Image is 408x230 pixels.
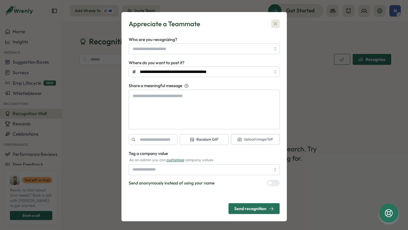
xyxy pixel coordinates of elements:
[129,36,177,43] label: Who are you recognizing?
[129,157,280,163] div: As an admin you can company values
[129,19,200,29] div: Appreciate a Teammate
[234,206,274,211] div: Send recognition
[167,157,184,162] a: customize
[180,134,229,145] button: Random GIF
[129,83,182,89] span: Share a meaningful message
[129,150,168,157] label: Tag a company value
[129,60,184,65] span: Where do you want to post it?
[129,180,214,187] p: Send anonymously instead of using your name
[190,137,218,142] span: Random GIF
[229,203,280,214] button: Send recognition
